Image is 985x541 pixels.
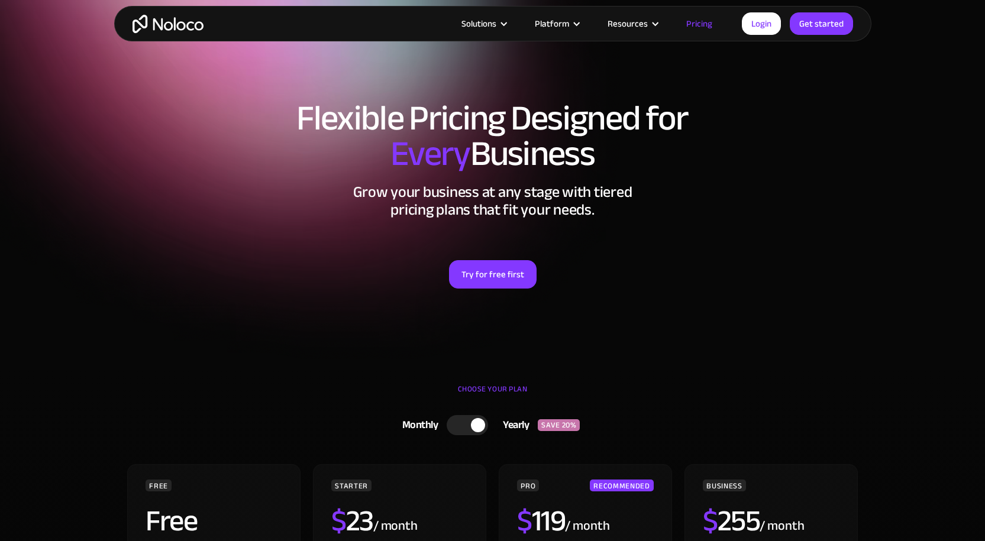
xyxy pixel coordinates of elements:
[126,380,860,410] div: CHOOSE YOUR PLAN
[535,16,569,31] div: Platform
[517,506,565,536] h2: 119
[538,419,580,431] div: SAVE 20%
[671,16,727,31] a: Pricing
[447,16,520,31] div: Solutions
[790,12,853,35] a: Get started
[387,416,447,434] div: Monthly
[390,121,470,187] span: Every
[593,16,671,31] div: Resources
[373,517,418,536] div: / month
[703,480,745,491] div: BUSINESS
[517,480,539,491] div: PRO
[760,517,804,536] div: / month
[742,12,781,35] a: Login
[590,480,653,491] div: RECOMMENDED
[126,183,860,219] h2: Grow your business at any stage with tiered pricing plans that fit your needs.
[703,506,760,536] h2: 255
[146,506,197,536] h2: Free
[488,416,538,434] div: Yearly
[608,16,648,31] div: Resources
[331,506,373,536] h2: 23
[520,16,593,31] div: Platform
[126,101,860,171] h1: Flexible Pricing Designed for Business
[461,16,496,31] div: Solutions
[331,480,371,491] div: STARTER
[133,15,204,33] a: home
[449,260,537,289] a: Try for free first
[146,480,172,491] div: FREE
[565,517,609,536] div: / month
